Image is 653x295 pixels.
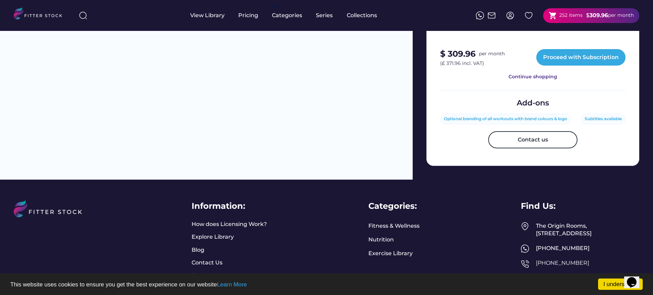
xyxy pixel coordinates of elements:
[444,116,567,122] div: Optional branding of all workouts with brand colours & logo
[192,246,209,254] a: Blog
[14,8,68,22] img: LOGO.svg
[536,222,639,238] div: The Origin Rooms, [STREET_ADDRESS]
[624,268,646,288] iframe: chat widget
[10,282,643,287] p: This website uses cookies to ensure you get the best experience on our website
[536,49,626,66] button: Proceed with Subscription
[517,98,549,109] div: Add-ons
[192,200,245,212] div: Information:
[598,279,643,290] a: I understand!
[368,200,417,212] div: Categories:
[585,116,622,122] div: Subtitles available
[440,49,476,59] strong: $ 309.96
[368,250,413,257] a: Exercise Library
[536,245,639,252] div: [PHONE_NUMBER]
[238,12,258,19] div: Pricing
[589,12,608,19] strong: 309.96
[521,222,529,230] img: Frame%2049.svg
[190,12,225,19] div: View Library
[479,50,505,57] div: per month
[586,12,589,19] div: $
[368,222,420,230] a: Fitness & Wellness
[536,260,589,266] a: [PHONE_NUMBER]
[521,260,529,268] img: Frame%2050.svg
[521,200,555,212] div: Find Us:
[347,12,377,19] div: Collections
[488,11,496,20] img: Frame%2051.svg
[14,200,90,234] img: LOGO%20%281%29.svg
[192,272,225,279] a: My Account
[192,220,267,228] a: How does Licensing Work?
[217,281,247,288] a: Learn More
[506,11,514,20] img: profile-circle.svg
[508,73,557,80] div: Continue shopping
[521,245,529,253] img: meteor-icons_whatsapp%20%281%29.svg
[316,12,333,19] div: Series
[488,131,577,148] button: Contact us
[272,3,281,10] div: fvck
[549,11,557,20] button: shopping_cart
[559,12,583,19] div: 252 items
[192,259,222,266] a: Contact Us
[525,11,533,20] img: Group%201000002324%20%282%29.svg
[368,236,394,243] a: Nutrition
[608,12,634,19] div: per month
[440,60,484,67] div: (£ 371.96 incl. VAT)
[192,233,234,241] a: Explore Library
[272,12,302,19] div: Categories
[79,11,87,20] img: search-normal%203.svg
[476,11,484,20] img: meteor-icons_whatsapp%20%281%29.svg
